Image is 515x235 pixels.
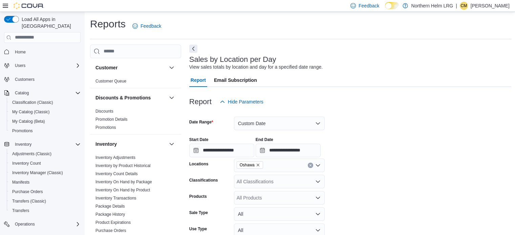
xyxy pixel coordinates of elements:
[9,159,81,167] span: Inventory Count
[95,187,150,193] span: Inventory On Hand by Product
[95,163,151,168] a: Inventory by Product Historical
[7,178,83,187] button: Manifests
[9,207,81,215] span: Transfers
[189,144,254,157] input: Press the down key to open a popover containing a calendar.
[1,88,83,98] button: Catalog
[9,117,81,125] span: My Catalog (Beta)
[189,64,323,71] div: View sales totals by location and day for a specified date range.
[234,117,325,130] button: Custom Date
[315,163,321,168] button: Open list of options
[95,64,117,71] h3: Customer
[217,95,266,109] button: Hide Parameters
[256,163,260,167] button: Remove Oshawa from selection in this group
[95,228,126,233] span: Purchase Orders
[12,151,51,157] span: Adjustments (Classic)
[12,170,63,175] span: Inventory Manager (Classic)
[460,2,468,10] div: Courtney Metson
[12,89,81,97] span: Catalog
[12,189,43,194] span: Purchase Orders
[12,208,29,213] span: Transfers
[9,178,81,186] span: Manifests
[12,180,29,185] span: Manifests
[315,195,321,201] button: Open list of options
[7,187,83,196] button: Purchase Orders
[234,207,325,221] button: All
[95,204,125,209] a: Package Details
[95,125,116,130] a: Promotions
[95,212,125,217] a: Package History
[256,137,273,142] label: End Date
[9,150,81,158] span: Adjustments (Classic)
[7,168,83,178] button: Inventory Manager (Classic)
[461,2,467,10] span: CM
[15,90,29,96] span: Catalog
[7,126,83,136] button: Promotions
[12,140,81,148] span: Inventory
[15,221,35,227] span: Operations
[189,45,197,53] button: Next
[15,49,26,55] span: Home
[12,119,45,124] span: My Catalog (Beta)
[7,117,83,126] button: My Catalog (Beta)
[189,137,209,142] label: Start Date
[189,178,218,183] label: Classifications
[168,94,176,102] button: Discounts & Promotions
[95,188,150,192] a: Inventory On Hand by Product
[95,196,136,201] a: Inventory Transactions
[9,169,66,177] a: Inventory Manager (Classic)
[12,48,81,56] span: Home
[141,23,161,29] span: Feedback
[1,61,83,70] button: Users
[1,47,83,57] button: Home
[90,107,181,134] div: Discounts & Promotions
[95,171,138,177] span: Inventory Count Details
[191,73,206,87] span: Report
[256,144,321,157] input: Press the down key to open a popover containing a calendar.
[12,220,38,228] button: Operations
[189,55,276,64] h3: Sales by Location per Day
[456,2,457,10] p: |
[15,142,31,147] span: Inventory
[19,16,81,29] span: Load All Apps in [GEOGRAPHIC_DATA]
[12,75,81,84] span: Customers
[189,161,209,167] label: Locations
[471,2,510,10] p: [PERSON_NAME]
[189,210,208,215] label: Sale Type
[95,220,131,225] a: Product Expirations
[1,219,83,229] button: Operations
[1,140,83,149] button: Inventory
[189,226,207,232] label: Use Type
[308,163,313,168] button: Clear input
[168,140,176,148] button: Inventory
[95,64,166,71] button: Customer
[95,94,151,101] h3: Discounts & Promotions
[95,79,126,84] a: Customer Queue
[12,198,46,204] span: Transfers (Classic)
[95,141,166,147] button: Inventory
[1,74,83,84] button: Customers
[95,117,128,122] a: Promotion Details
[7,196,83,206] button: Transfers (Classic)
[359,2,379,9] span: Feedback
[14,2,44,9] img: Cova
[12,62,81,70] span: Users
[9,188,46,196] a: Purchase Orders
[95,94,166,101] button: Discounts & Promotions
[12,62,28,70] button: Users
[12,100,53,105] span: Classification (Classic)
[9,197,49,205] a: Transfers (Classic)
[7,159,83,168] button: Inventory Count
[9,169,81,177] span: Inventory Manager (Classic)
[90,77,181,88] div: Customer
[9,188,81,196] span: Purchase Orders
[189,119,213,125] label: Date Range
[12,220,81,228] span: Operations
[9,178,32,186] a: Manifests
[9,127,36,135] a: Promotions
